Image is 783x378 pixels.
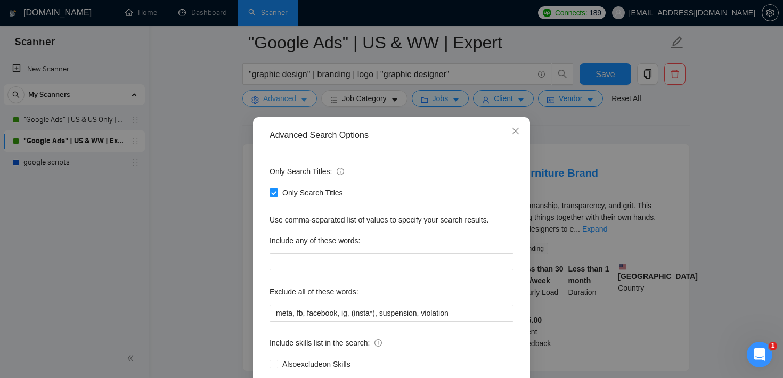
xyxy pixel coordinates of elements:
[501,117,530,146] button: Close
[270,232,360,249] label: Include any of these words:
[270,166,344,177] span: Only Search Titles:
[278,187,347,199] span: Only Search Titles
[769,342,777,350] span: 1
[270,337,382,349] span: Include skills list in the search:
[511,127,520,135] span: close
[278,358,355,370] span: Also exclude on Skills
[270,129,513,141] div: Advanced Search Options
[374,339,382,347] span: info-circle
[747,342,772,367] iframe: Intercom live chat
[270,283,358,300] label: Exclude all of these words:
[270,214,513,226] div: Use comma-separated list of values to specify your search results.
[337,168,344,175] span: info-circle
